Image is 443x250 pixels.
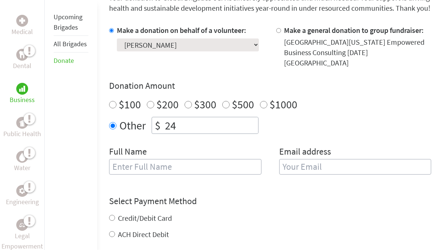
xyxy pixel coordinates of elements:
[19,188,25,194] img: Engineering
[19,18,25,24] img: Medical
[54,40,87,48] a: All Brigades
[163,117,258,134] input: Enter Amount
[119,117,146,134] label: Other
[284,37,431,68] div: [GEOGRAPHIC_DATA][US_STATE] Empowered Business Consulting [DATE] [GEOGRAPHIC_DATA]
[194,97,216,111] label: $300
[109,159,261,175] input: Enter Full Name
[16,219,28,231] div: Legal Empowerment
[19,51,25,58] img: Dental
[16,49,28,61] div: Dental
[109,195,431,207] h4: Select Payment Method
[270,97,297,111] label: $1000
[279,146,331,159] label: Email address
[117,26,246,35] label: Make a donation on behalf of a volunteer:
[11,15,33,37] a: MedicalMedical
[16,83,28,95] div: Business
[119,97,141,111] label: $100
[19,152,25,161] img: Water
[118,230,169,239] label: ACH Direct Debit
[14,163,30,173] p: Water
[54,13,82,31] a: Upcoming Brigades
[19,86,25,92] img: Business
[118,213,172,223] label: Credit/Debit Card
[11,27,33,37] p: Medical
[284,26,424,35] label: Make a general donation to group fundraiser:
[54,56,74,65] a: Donate
[156,97,179,111] label: $200
[16,151,28,163] div: Water
[16,185,28,197] div: Engineering
[13,61,31,71] p: Dental
[152,117,163,134] div: $
[3,117,41,139] a: Public HealthPublic Health
[14,151,30,173] a: WaterWater
[54,36,88,53] li: All Brigades
[16,117,28,129] div: Public Health
[109,146,147,159] label: Full Name
[10,95,35,105] p: Business
[19,119,25,126] img: Public Health
[232,97,254,111] label: $500
[54,9,88,36] li: Upcoming Brigades
[10,83,35,105] a: BusinessBusiness
[13,49,31,71] a: DentalDental
[19,223,25,227] img: Legal Empowerment
[3,129,41,139] p: Public Health
[54,53,88,69] li: Donate
[109,80,431,92] h4: Donation Amount
[279,159,431,175] input: Your Email
[16,15,28,27] div: Medical
[6,185,39,207] a: EngineeringEngineering
[6,197,39,207] p: Engineering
